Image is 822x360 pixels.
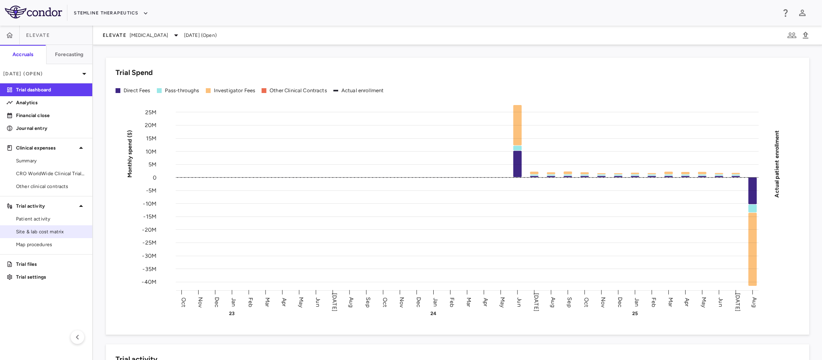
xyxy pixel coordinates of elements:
[432,297,439,306] text: Jan
[184,32,217,39] span: [DATE] (Open)
[751,297,758,307] text: Aug
[12,51,33,58] h6: Accruals
[365,297,371,307] text: Sep
[550,297,556,307] text: Aug
[116,67,153,78] h6: Trial Spend
[348,297,355,307] text: Aug
[331,293,338,311] text: [DATE]
[499,297,506,307] text: May
[633,297,640,306] text: Jan
[650,297,657,307] text: Feb
[533,293,540,311] text: [DATE]
[213,297,220,307] text: Dec
[430,311,436,316] text: 24
[143,200,156,207] tspan: -10M
[583,297,590,307] text: Oct
[16,170,86,177] span: CRO WorldWide Clinical Trials, Inc.
[465,297,472,307] text: Mar
[16,183,86,190] span: Other clinical contracts
[143,213,156,220] tspan: -15M
[214,87,256,94] div: Investigator Fees
[55,51,84,58] h6: Forecasting
[482,297,489,306] text: Apr
[700,297,707,307] text: May
[382,297,388,307] text: Oct
[667,297,674,307] text: Mar
[165,87,199,94] div: Pass-throughs
[566,297,573,307] text: Sep
[16,99,86,106] p: Analytics
[264,297,271,307] text: Mar
[298,297,304,307] text: May
[415,297,422,307] text: Dec
[26,32,50,38] span: ELEVATE
[3,70,79,77] p: [DATE] (Open)
[229,311,235,316] text: 23
[16,273,86,281] p: Trial settings
[142,239,156,246] tspan: -25M
[145,109,156,115] tspan: 25M
[16,241,86,248] span: Map procedures
[449,297,455,307] text: Feb
[734,293,741,311] text: [DATE]
[16,125,86,132] p: Journal entry
[516,297,523,307] text: Jun
[142,253,156,259] tspan: -30M
[16,112,86,119] p: Financial close
[146,135,156,142] tspan: 15M
[146,187,156,194] tspan: -5M
[600,297,607,307] text: Nov
[247,297,254,307] text: Feb
[398,297,405,307] text: Nov
[146,148,156,155] tspan: 10M
[16,215,86,222] span: Patient activity
[145,122,156,129] tspan: 20M
[270,87,327,94] div: Other Clinical Contracts
[617,297,623,307] text: Dec
[16,86,86,93] p: Trial dashboard
[16,157,86,164] span: Summary
[16,228,86,235] span: Site & lab cost matrix
[230,297,237,306] text: Jan
[148,161,156,168] tspan: 5M
[773,130,780,197] tspan: Actual patient enrollment
[341,87,384,94] div: Actual enrollment
[197,297,204,307] text: Nov
[684,297,690,306] text: Apr
[142,226,156,233] tspan: -20M
[74,7,148,20] button: Stemline Therapeutics
[180,297,187,307] text: Oct
[103,32,126,38] span: ELEVATE
[142,265,156,272] tspan: -35M
[16,144,76,152] p: Clinical expenses
[632,311,638,316] text: 25
[315,297,321,307] text: Jun
[281,297,288,306] text: Apr
[126,130,133,178] tspan: Monthly spend ($)
[16,202,76,210] p: Trial activity
[5,6,62,18] img: logo-full-BYUhSk78.svg
[717,297,724,307] text: Jun
[16,261,86,268] p: Trial files
[153,174,156,181] tspan: 0
[142,279,156,285] tspan: -40M
[124,87,150,94] div: Direct Fees
[130,32,168,39] span: [MEDICAL_DATA]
